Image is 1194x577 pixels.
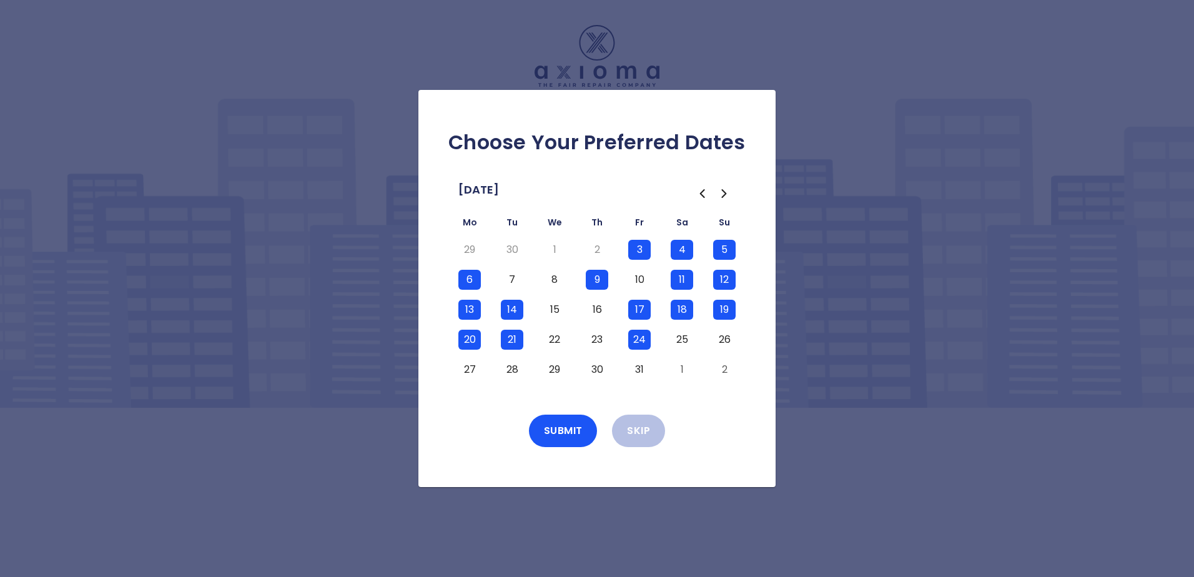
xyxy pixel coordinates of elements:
th: Friday [618,215,661,235]
button: Sunday, October 19th, 2025, selected [713,300,736,320]
button: Monday, October 27th, 2025 [458,360,481,380]
span: [DATE] [458,180,499,200]
button: Thursday, October 16th, 2025 [586,300,608,320]
button: Wednesday, October 22nd, 2025 [543,330,566,350]
th: Monday [448,215,491,235]
button: Go to the Previous Month [691,182,713,205]
button: Sunday, November 2nd, 2025 [713,360,736,380]
button: Go to the Next Month [713,182,736,205]
button: Saturday, October 18th, 2025, selected [671,300,693,320]
button: Tuesday, September 30th, 2025 [501,240,523,260]
button: Submit [529,415,598,447]
button: Wednesday, October 8th, 2025 [543,270,566,290]
button: Thursday, October 30th, 2025 [586,360,608,380]
th: Thursday [576,215,618,235]
button: Monday, October 6th, 2025, selected [458,270,481,290]
button: Skip [612,415,665,447]
button: Friday, October 24th, 2025, selected [628,330,651,350]
button: Wednesday, October 15th, 2025 [543,300,566,320]
button: Tuesday, October 28th, 2025 [501,360,523,380]
button: Sunday, October 26th, 2025 [713,330,736,350]
button: Tuesday, October 14th, 2025, selected [501,300,523,320]
button: Monday, October 13th, 2025, selected [458,300,481,320]
button: Friday, October 17th, 2025, selected [628,300,651,320]
button: Saturday, October 25th, 2025 [671,330,693,350]
button: Friday, October 3rd, 2025, selected [628,240,651,260]
button: Tuesday, October 21st, 2025, selected [501,330,523,350]
button: Sunday, October 5th, 2025, selected [713,240,736,260]
th: Sunday [703,215,746,235]
button: Friday, October 31st, 2025 [628,360,651,380]
th: Tuesday [491,215,533,235]
button: Thursday, October 9th, 2025, selected [586,270,608,290]
button: Sunday, October 12th, 2025, selected [713,270,736,290]
button: Wednesday, October 29th, 2025 [543,360,566,380]
button: Monday, October 20th, 2025, selected [458,330,481,350]
h2: Choose Your Preferred Dates [438,130,756,155]
button: Wednesday, October 1st, 2025 [543,240,566,260]
button: Saturday, October 11th, 2025, selected [671,270,693,290]
button: Monday, September 29th, 2025 [458,240,481,260]
img: Logo [535,25,659,87]
th: Saturday [661,215,703,235]
button: Thursday, October 23rd, 2025 [586,330,608,350]
button: Thursday, October 2nd, 2025 [586,240,608,260]
button: Tuesday, October 7th, 2025 [501,270,523,290]
th: Wednesday [533,215,576,235]
button: Saturday, November 1st, 2025 [671,360,693,380]
button: Friday, October 10th, 2025 [628,270,651,290]
table: October 2025 [448,215,746,385]
button: Saturday, October 4th, 2025, selected [671,240,693,260]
